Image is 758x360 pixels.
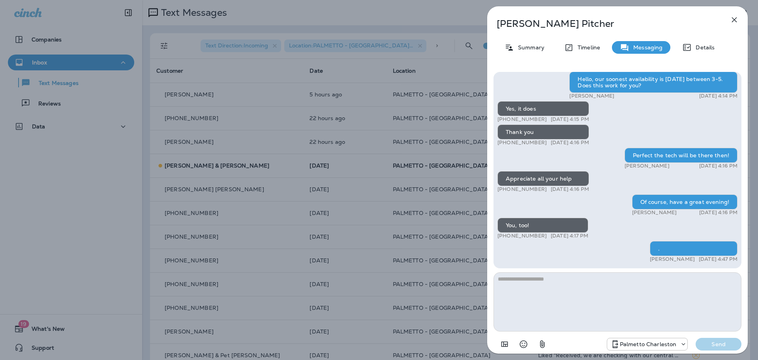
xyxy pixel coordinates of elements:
[607,339,688,349] div: +1 (843) 277-8322
[551,116,589,123] p: [DATE] 4:15 PM
[497,139,547,146] p: [PHONE_NUMBER]
[514,44,544,51] p: Summary
[569,72,737,93] div: Hello, our soonest availability is [DATE] between 3-5. Does this work for you?
[497,18,712,29] p: [PERSON_NAME] Pitcher
[551,233,588,239] p: [DATE] 4:17 PM
[551,186,589,192] p: [DATE] 4:16 PM
[632,209,677,216] p: [PERSON_NAME]
[569,93,614,99] p: [PERSON_NAME]
[699,256,737,262] p: [DATE] 4:47 PM
[497,101,589,116] div: Yes, it does
[650,241,737,256] div: .
[574,44,600,51] p: Timeline
[632,194,737,209] div: Of course, have a great evening!
[625,163,670,169] p: [PERSON_NAME]
[620,341,677,347] p: Palmetto Charleston
[551,139,589,146] p: [DATE] 4:16 PM
[699,93,737,99] p: [DATE] 4:14 PM
[650,256,695,262] p: [PERSON_NAME]
[497,124,589,139] div: Thank you
[629,44,662,51] p: Messaging
[497,336,512,352] button: Add in a premade template
[497,186,547,192] p: [PHONE_NUMBER]
[497,116,547,123] p: [PHONE_NUMBER]
[497,171,589,186] div: Appreciate all your help
[692,44,715,51] p: Details
[497,218,588,233] div: You, too!
[699,163,737,169] p: [DATE] 4:16 PM
[516,336,531,352] button: Select an emoji
[699,209,737,216] p: [DATE] 4:16 PM
[625,148,737,163] div: Perfect the tech will be there then!
[497,233,547,239] p: [PHONE_NUMBER]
